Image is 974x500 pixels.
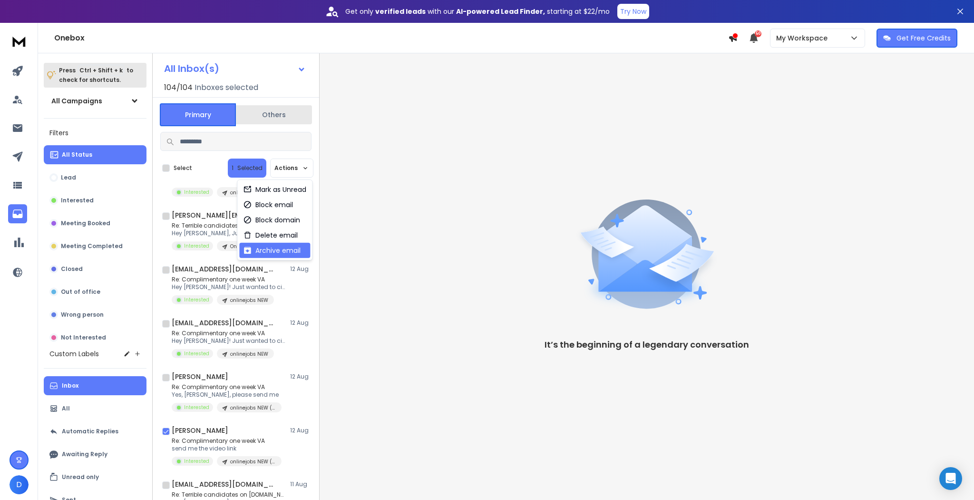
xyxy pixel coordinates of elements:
p: 12 Aug [290,319,312,327]
div: Archive email [243,246,301,255]
p: 12 Aug [290,427,312,434]
p: onlinejobs NEW [230,350,268,358]
div: Mark as Unread [243,185,306,194]
p: Re: Complimentary one week VA [172,437,282,445]
p: Inbox [62,382,78,390]
p: Interested [184,296,209,303]
p: 12 Aug [290,265,312,273]
p: Press to check for shortcuts. [59,66,133,85]
h1: [PERSON_NAME] [172,372,228,381]
p: Awaiting Reply [62,450,107,458]
p: Interested [184,404,209,411]
p: Interested [184,350,209,357]
button: Others [236,104,312,125]
p: All [62,405,70,412]
span: 104 / 104 [164,82,193,93]
strong: AI-powered Lead Finder, [456,7,545,16]
p: 11 Aug [290,480,312,488]
p: 12 Aug [290,373,312,380]
p: Re: Complimentary one week VA [172,276,286,283]
p: Hey [PERSON_NAME]! Just wanted to circle [172,337,286,345]
span: 50 [755,30,761,37]
p: Closed [61,265,83,273]
p: Wrong person [61,311,104,319]
h1: [PERSON_NAME][EMAIL_ADDRESS][DOMAIN_NAME] [172,210,276,220]
p: Re: Complimentary one week VA [172,383,282,391]
p: Re: Terrible candidates on [DOMAIN_NAME] [172,491,286,499]
p: Onlinejobs new [230,243,268,250]
div: Block domain [243,215,300,225]
p: Automatic Replies [62,428,118,435]
p: Interested [184,458,209,465]
p: My Workspace [776,33,831,43]
p: All Status [62,151,92,159]
span: 1 [232,164,234,172]
div: Block email [243,200,293,210]
h1: All Campaigns [51,96,102,106]
p: Not Interested [61,334,106,341]
p: send me the video link [172,445,282,452]
p: Selected [237,164,263,172]
h3: Filters [44,126,146,140]
p: Meeting Completed [61,242,123,250]
p: Try Now [620,7,646,16]
p: Re: Complimentary one week VA [172,330,286,337]
h1: All Inbox(s) [164,64,219,73]
div: Delete email [243,230,298,240]
strong: verified leads [375,7,426,16]
h3: Inboxes selected [195,82,258,93]
p: It’s the beginning of a legendary conversation [545,338,749,351]
h3: Custom Labels [49,349,99,359]
p: onlinejobs NEW ([PERSON_NAME] add to this one) [230,458,276,465]
img: logo [10,32,29,50]
h1: [EMAIL_ADDRESS][DOMAIN_NAME] [172,264,276,274]
p: Out of office [61,288,100,296]
p: Lead [61,174,76,181]
p: Actions [274,164,298,172]
p: Hey [PERSON_NAME]! Just wanted to circle [172,283,286,291]
h1: Onebox [54,32,728,44]
p: Re: Terrible candidates on [DOMAIN_NAME] [172,222,286,230]
p: Interested [184,189,209,196]
p: Interested [61,197,94,204]
p: onlinejobs NEW ([PERSON_NAME] add to this one) [230,189,276,196]
label: Select [174,164,192,172]
p: Hey [PERSON_NAME], Just circling back. Were [172,230,286,237]
h1: [PERSON_NAME] [172,426,228,435]
button: Primary [160,103,236,126]
div: Open Intercom Messenger [939,467,962,490]
p: Get only with our starting at $22/mo [345,7,610,16]
p: onlinejobs NEW ([PERSON_NAME] add to this one) [230,404,276,411]
p: Yes, [PERSON_NAME], please send me [172,391,282,399]
span: D [10,475,29,494]
h1: [EMAIL_ADDRESS][DOMAIN_NAME] [172,318,276,328]
p: Interested [184,242,209,250]
p: Unread only [62,473,99,481]
h1: [EMAIL_ADDRESS][DOMAIN_NAME] [172,480,276,489]
p: Meeting Booked [61,220,110,227]
p: Get Free Credits [896,33,951,43]
p: onlinejobs NEW [230,297,268,304]
span: Ctrl + Shift + k [78,65,124,76]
